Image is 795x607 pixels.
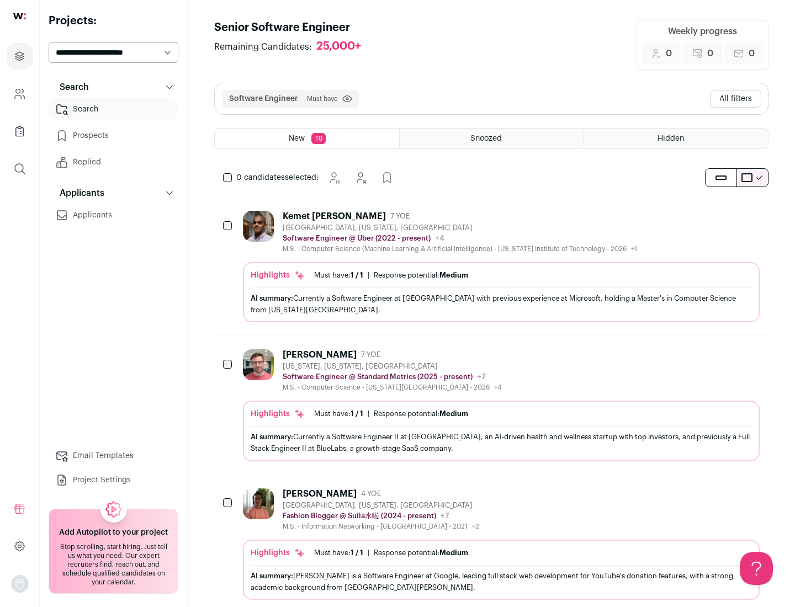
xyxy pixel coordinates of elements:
button: Open dropdown [11,575,29,593]
div: Response potential: [374,409,468,418]
span: 0 [707,47,713,60]
span: +1 [631,246,637,252]
div: [GEOGRAPHIC_DATA], [US_STATE], [GEOGRAPHIC_DATA] [283,501,479,510]
h1: Senior Software Engineer [214,20,372,35]
a: Kemet [PERSON_NAME] 7 YOE [GEOGRAPHIC_DATA], [US_STATE], [GEOGRAPHIC_DATA] Software Engineer @ Ub... [243,211,760,322]
span: selected: [236,172,319,183]
a: Search [49,98,178,120]
div: [GEOGRAPHIC_DATA], [US_STATE], [GEOGRAPHIC_DATA] [283,223,637,232]
span: Medium [439,271,468,279]
p: Software Engineer @ Uber (2022 - present) [283,234,431,243]
div: Must have: [314,549,363,557]
div: Weekly progress [668,25,737,38]
button: Hide [349,167,372,189]
div: M.S. - Computer Science (Machine Learning & Artificial Intelligence) - [US_STATE] Institute of Te... [283,244,637,253]
ul: | [314,409,468,418]
a: [PERSON_NAME] 4 YOE [GEOGRAPHIC_DATA], [US_STATE], [GEOGRAPHIC_DATA] Fashion Blogger @ Suila水啦 (2... [243,488,760,600]
div: Must have: [314,409,363,418]
span: +2 [472,523,479,530]
iframe: Help Scout Beacon - Open [740,552,773,585]
div: [PERSON_NAME] [283,349,357,360]
button: Software Engineer [229,93,298,104]
h2: Projects: [49,13,178,29]
div: [PERSON_NAME] [283,488,357,499]
div: Response potential: [374,549,468,557]
a: Applicants [49,204,178,226]
div: Highlights [251,547,305,558]
div: [PERSON_NAME] is a Software Engineer at Google, leading full stack web development for YouTube's ... [251,570,752,593]
span: Must have [307,94,338,103]
span: AI summary: [251,572,293,579]
a: Hidden [584,129,768,148]
ul: | [314,271,468,280]
span: AI summary: [251,433,293,440]
div: 25,000+ [316,40,361,54]
p: Applicants [53,187,104,200]
div: Highlights [251,408,305,419]
span: 0 [749,47,755,60]
span: 7 YOE [361,350,380,359]
span: 0 [666,47,672,60]
a: Prospects [49,125,178,147]
button: Applicants [49,182,178,204]
h2: Add Autopilot to your project [59,527,168,538]
img: wellfound-shorthand-0d5821cbd27db2630d0214b213865d53afaa358527fdda9d0ea32b1df1b89c2c.svg [13,13,26,19]
span: Medium [439,410,468,417]
button: Add to Prospects [376,167,398,189]
span: 1 / 1 [351,410,363,417]
span: +7 [441,512,449,520]
span: 1 / 1 [351,271,363,279]
a: Replied [49,151,178,173]
img: 927442a7649886f10e33b6150e11c56b26abb7af887a5a1dd4d66526963a6550.jpg [243,211,274,242]
p: Software Engineer @ Standard Metrics (2025 - present) [283,372,473,381]
div: Kemet [PERSON_NAME] [283,211,386,222]
button: Snooze [323,167,345,189]
div: [US_STATE], [US_STATE], [GEOGRAPHIC_DATA] [283,362,502,371]
span: 1 / 1 [351,549,363,556]
div: Response potential: [374,271,468,280]
span: Medium [439,549,468,556]
ul: | [314,549,468,557]
span: +4 [435,235,444,242]
a: Company and ATS Settings [7,81,33,107]
div: M.S. - Computer Science - [US_STATE][GEOGRAPHIC_DATA] - 2026 [283,383,502,392]
a: Company Lists [7,118,33,145]
a: Snoozed [400,129,584,148]
span: Snoozed [470,135,502,142]
span: 7 YOE [390,212,410,221]
div: Highlights [251,270,305,281]
span: 0 candidates [236,174,285,182]
a: [PERSON_NAME] 7 YOE [US_STATE], [US_STATE], [GEOGRAPHIC_DATA] Software Engineer @ Standard Metric... [243,349,760,461]
span: New [289,135,305,142]
div: Stop scrolling, start hiring. Just tell us what you need. Our expert recruiters find, reach out, ... [56,542,171,587]
a: Projects [7,43,33,70]
p: Search [53,81,89,94]
img: nopic.png [11,575,29,593]
span: +4 [494,384,502,391]
div: Currently a Software Engineer II at [GEOGRAPHIC_DATA], an AI-driven health and wellness startup w... [251,431,752,454]
span: Remaining Candidates: [214,40,312,54]
span: +7 [477,373,486,381]
span: 10 [311,133,326,144]
span: AI summary: [251,295,293,302]
p: Fashion Blogger @ Suila水啦 (2024 - present) [283,512,436,520]
img: 92c6d1596c26b24a11d48d3f64f639effaf6bd365bf059bea4cfc008ddd4fb99.jpg [243,349,274,380]
a: Project Settings [49,469,178,491]
span: Hidden [658,135,684,142]
div: Currently a Software Engineer at [GEOGRAPHIC_DATA] with previous experience at Microsoft, holding... [251,292,752,316]
div: Must have: [314,271,363,280]
span: 4 YOE [361,489,381,498]
button: Search [49,76,178,98]
button: All filters [710,90,761,108]
div: M.S. - Information Networking - [GEOGRAPHIC_DATA] - 2021 [283,522,479,531]
a: Email Templates [49,445,178,467]
a: Add Autopilot to your project Stop scrolling, start hiring. Just tell us what you need. Our exper... [49,509,178,594]
img: ebffc8b94a612106133ad1a79c5dcc917f1f343d62299c503ebb759c428adb03.jpg [243,488,274,519]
